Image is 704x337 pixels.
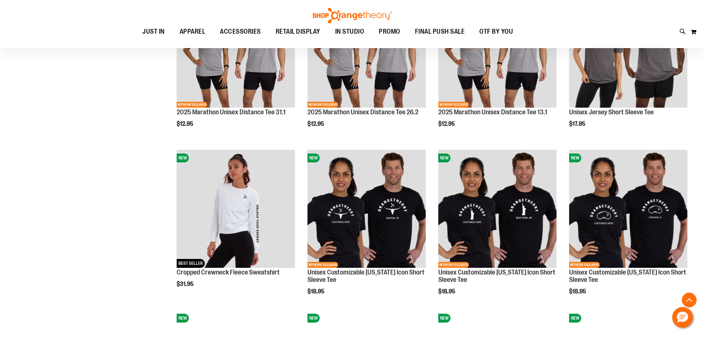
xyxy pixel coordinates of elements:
[438,150,557,268] img: OTF City Unisex New York Icon SS Tee Black
[438,262,469,268] span: NETWORK EXCLUSIVE
[472,23,520,40] a: OTF BY YOU
[177,259,205,268] span: BEST SELLER
[435,146,560,314] div: product
[307,108,418,116] a: 2025 Marathon Unisex Distance Tee 26.2
[307,150,426,269] a: OTF City Unisex Texas Icon SS Tee BlackNEWNETWORK EXCLUSIVE
[415,23,465,40] span: FINAL PUSH SALE
[479,23,513,40] span: OTF BY YOU
[328,23,372,40] a: IN STUDIO
[312,8,393,23] img: Shop Orangetheory
[682,293,697,307] button: Back To Top
[177,102,207,108] span: NETWORK EXCLUSIVE
[569,288,587,295] span: $18.95
[307,288,326,295] span: $18.95
[307,269,425,283] a: Unisex Customizable [US_STATE] Icon Short Sleeve Tee
[307,150,426,268] img: OTF City Unisex Texas Icon SS Tee Black
[438,108,547,116] a: 2025 Marathon Unisex Distance Tee 13.1
[276,23,320,40] span: RETAIL DISPLAY
[220,23,261,40] span: ACCESSORIES
[177,150,295,269] a: Cropped Crewneck Fleece SweatshirtNEWBEST SELLER
[438,102,469,108] span: NETWORK EXCLUSIVE
[177,314,189,323] span: NEW
[569,150,687,268] img: OTF City Unisex Illinois Icon SS Tee Black
[268,23,328,40] a: RETAIL DISPLAY
[177,108,286,116] a: 2025 Marathon Unisex Distance Tee 31.1
[173,146,299,307] div: product
[672,307,693,328] button: Hello, have a question? Let’s chat.
[569,269,686,283] a: Unisex Customizable [US_STATE] Icon Short Sleeve Tee
[569,150,687,269] a: OTF City Unisex Illinois Icon SS Tee BlackNEWNETWORK EXCLUSIVE
[371,23,408,40] a: PROMO
[569,314,581,323] span: NEW
[408,23,472,40] a: FINAL PUSH SALE
[177,150,295,268] img: Cropped Crewneck Fleece Sweatshirt
[379,23,400,40] span: PROMO
[438,154,450,162] span: NEW
[307,154,320,162] span: NEW
[569,262,600,268] span: NETWORK EXCLUSIVE
[307,314,320,323] span: NEW
[135,23,172,40] a: JUST IN
[569,154,581,162] span: NEW
[307,262,338,268] span: NETWORK EXCLUSIVE
[438,121,456,127] span: $12.95
[212,23,268,40] a: ACCESSORIES
[172,23,213,40] a: APPAREL
[177,121,194,127] span: $12.95
[569,121,586,127] span: $17.95
[307,121,325,127] span: $12.95
[569,108,654,116] a: Unisex Jersey Short Sleeve Tee
[177,154,189,162] span: NEW
[177,281,195,287] span: $31.95
[304,146,429,314] div: product
[177,269,280,276] a: Cropped Crewneck Fleece Sweatshirt
[335,23,364,40] span: IN STUDIO
[438,150,557,269] a: OTF City Unisex New York Icon SS Tee BlackNEWNETWORK EXCLUSIVE
[438,269,555,283] a: Unisex Customizable [US_STATE] Icon Short Sleeve Tee
[180,23,205,40] span: APPAREL
[142,23,165,40] span: JUST IN
[438,288,456,295] span: $18.95
[438,314,450,323] span: NEW
[565,146,691,314] div: product
[307,102,338,108] span: NETWORK EXCLUSIVE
